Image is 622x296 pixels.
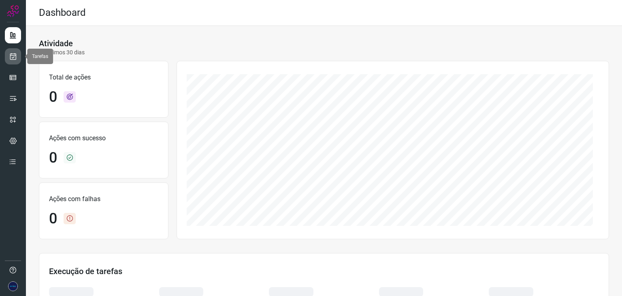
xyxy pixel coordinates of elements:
span: Tarefas [32,54,48,59]
h1: 0 [49,88,57,106]
img: 67a33756c898f9af781d84244988c28e.png [8,281,18,291]
h1: 0 [49,210,57,227]
img: Logo [7,5,19,17]
h3: Execução de tarefas [49,266,599,276]
h3: Atividade [39,39,73,48]
p: Ações com sucesso [49,133,158,143]
p: Últimos 30 dias [39,48,85,57]
h1: 0 [49,149,57,167]
p: Total de ações [49,73,158,82]
h2: Dashboard [39,7,86,19]
p: Ações com falhas [49,194,158,204]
